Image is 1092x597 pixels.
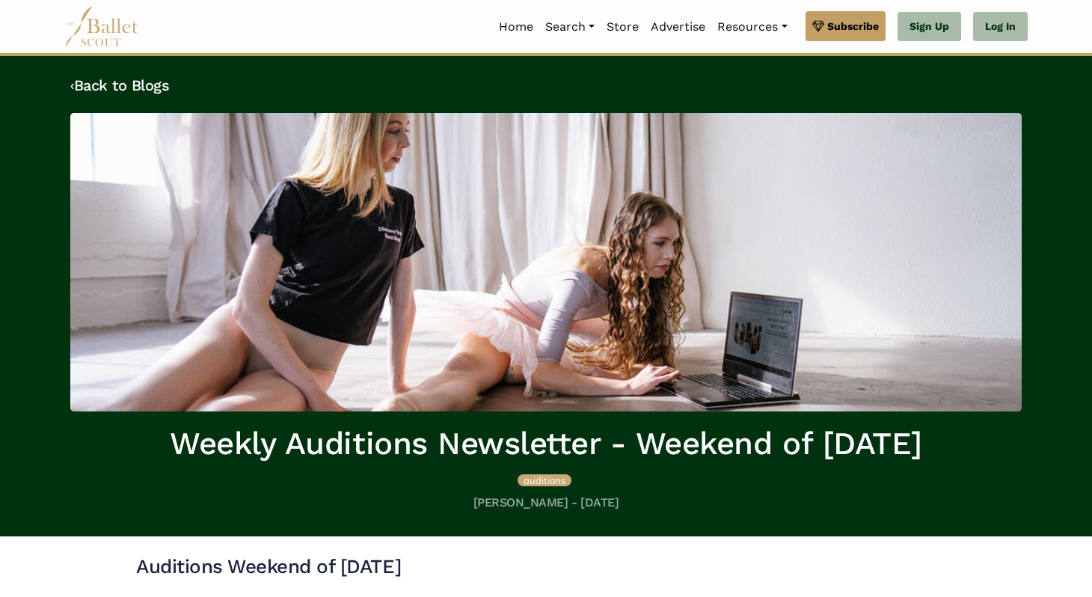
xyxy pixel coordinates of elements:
span: Subscribe [827,18,879,34]
a: Store [601,11,645,43]
a: Sign Up [898,12,961,42]
a: Advertise [645,11,711,43]
a: Subscribe [806,11,886,41]
h3: Auditions Weekend of [DATE] [136,554,956,580]
a: Resources [711,11,793,43]
h5: [PERSON_NAME] - [DATE] [70,495,1022,511]
a: Log In [973,12,1028,42]
a: auditions [518,472,571,487]
a: ‹Back to Blogs [70,76,169,94]
code: ‹ [70,76,74,94]
a: Home [493,11,539,43]
h1: Weekly Auditions Newsletter - Weekend of [DATE] [70,423,1022,465]
img: header_image.img [70,113,1022,411]
a: Search [539,11,601,43]
span: auditions [524,474,565,486]
img: gem.svg [812,18,824,34]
